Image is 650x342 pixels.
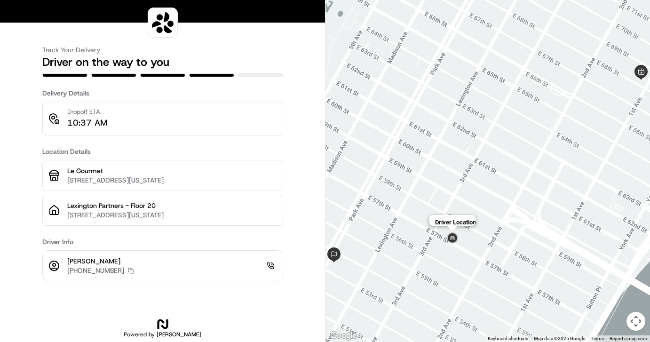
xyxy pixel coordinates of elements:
h3: Delivery Details [42,88,283,98]
span: Map data ©2025 Google [534,336,585,341]
p: Dropoff ETA [67,108,107,116]
p: [STREET_ADDRESS][US_STATE] [67,175,277,185]
p: Lexington Partners - Floor 20 [67,201,277,210]
p: [PERSON_NAME] [67,256,134,266]
p: Le Gourmet [67,166,277,175]
h3: Track Your Delivery [42,45,283,55]
a: Open this area in Google Maps (opens a new window) [328,330,359,342]
p: [STREET_ADDRESS][US_STATE] [67,210,277,220]
button: Keyboard shortcuts [488,335,528,342]
a: Report a map error [610,336,647,341]
h3: Driver Info [42,237,283,247]
h2: Powered by [124,331,201,338]
h3: Location Details [42,147,283,156]
h2: Driver on the way to you [42,55,283,70]
button: Map camera controls [626,312,645,331]
img: Google [328,330,359,342]
p: [PHONE_NUMBER] [67,266,124,275]
span: [PERSON_NAME] [157,331,201,338]
img: logo-public_tracking_screen-Sharebite-1703187580717.png [150,10,175,35]
p: Driver Location [435,219,476,226]
p: 10:37 AM [67,116,107,129]
a: Terms (opens in new tab) [591,336,604,341]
